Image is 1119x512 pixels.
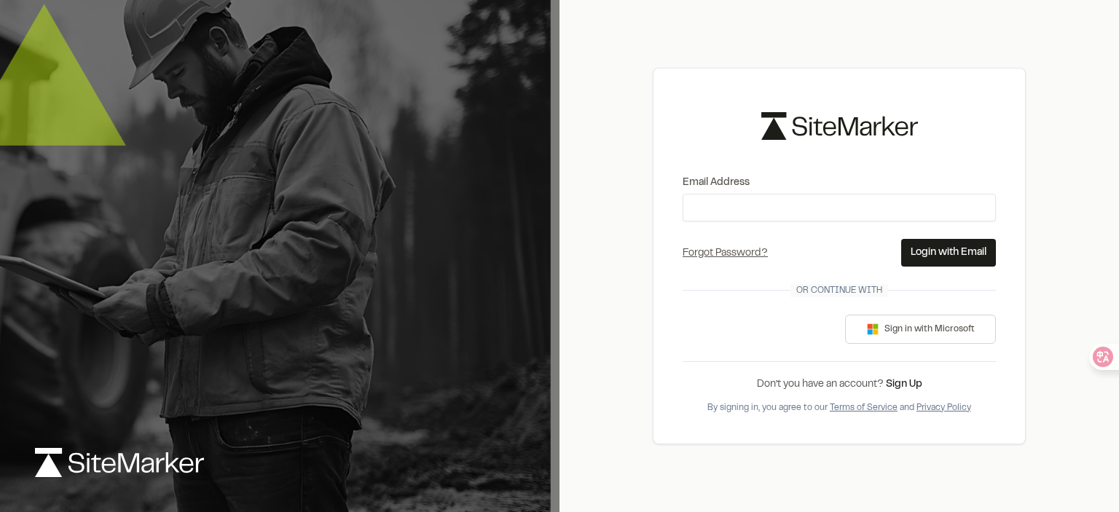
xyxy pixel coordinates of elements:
[675,313,836,345] iframe: To enrich screen reader interactions, please activate Accessibility in Grammarly extension settings
[683,377,996,393] div: Don’t you have an account?
[683,175,996,191] label: Email Address
[886,380,922,389] a: Sign Up
[901,239,996,267] button: Login with Email
[761,112,918,139] img: logo-black-rebrand.svg
[683,401,996,414] div: By signing in, you agree to our and
[916,401,971,414] button: Privacy Policy
[845,315,996,344] button: Sign in with Microsoft
[830,401,898,414] button: Terms of Service
[790,284,888,297] span: Or continue with
[683,249,768,258] a: Forgot Password?
[35,448,204,477] img: logo-white-rebrand.svg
